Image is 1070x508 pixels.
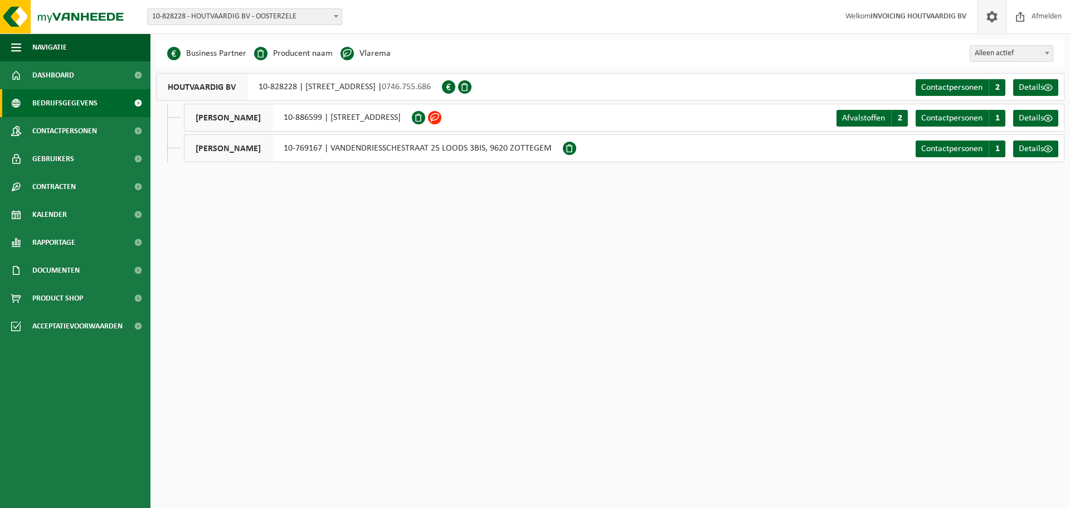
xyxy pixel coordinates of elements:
[184,135,273,162] span: [PERSON_NAME]
[32,257,80,284] span: Documenten
[921,144,983,153] span: Contactpersonen
[32,145,74,173] span: Gebruikers
[1019,114,1044,123] span: Details
[32,33,67,61] span: Navigatie
[1013,141,1058,157] a: Details
[870,12,966,21] strong: INVOICING HOUTVAARDIG BV
[916,110,1005,127] a: Contactpersonen 1
[184,134,563,162] div: 10-769167 | VANDENDRIESSCHESTRAAT 25 LOODS 3BIS, 9620 ZOTTEGEM
[989,141,1005,157] span: 1
[1013,110,1058,127] a: Details
[157,74,247,100] span: HOUTVAARDIG BV
[32,89,98,117] span: Bedrijfsgegevens
[32,284,83,312] span: Product Shop
[32,117,97,145] span: Contactpersonen
[167,45,246,62] li: Business Partner
[970,45,1053,62] span: Alleen actief
[147,8,342,25] span: 10-828228 - HOUTVAARDIG BV - OOSTERZELE
[1019,144,1044,153] span: Details
[916,141,1005,157] a: Contactpersonen 1
[891,110,908,127] span: 2
[989,79,1005,96] span: 2
[921,83,983,92] span: Contactpersonen
[341,45,391,62] li: Vlarema
[254,45,333,62] li: Producent naam
[156,73,442,101] div: 10-828228 | [STREET_ADDRESS] |
[1013,79,1058,96] a: Details
[32,229,75,257] span: Rapportage
[32,312,123,340] span: Acceptatievoorwaarden
[184,104,412,132] div: 10-886599 | [STREET_ADDRESS]
[916,79,1005,96] a: Contactpersonen 2
[184,104,273,131] span: [PERSON_NAME]
[921,114,983,123] span: Contactpersonen
[1019,83,1044,92] span: Details
[842,114,885,123] span: Afvalstoffen
[32,173,76,201] span: Contracten
[382,83,431,91] span: 0746.755.686
[32,61,74,89] span: Dashboard
[836,110,908,127] a: Afvalstoffen 2
[32,201,67,229] span: Kalender
[148,9,342,25] span: 10-828228 - HOUTVAARDIG BV - OOSTERZELE
[989,110,1005,127] span: 1
[970,46,1053,61] span: Alleen actief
